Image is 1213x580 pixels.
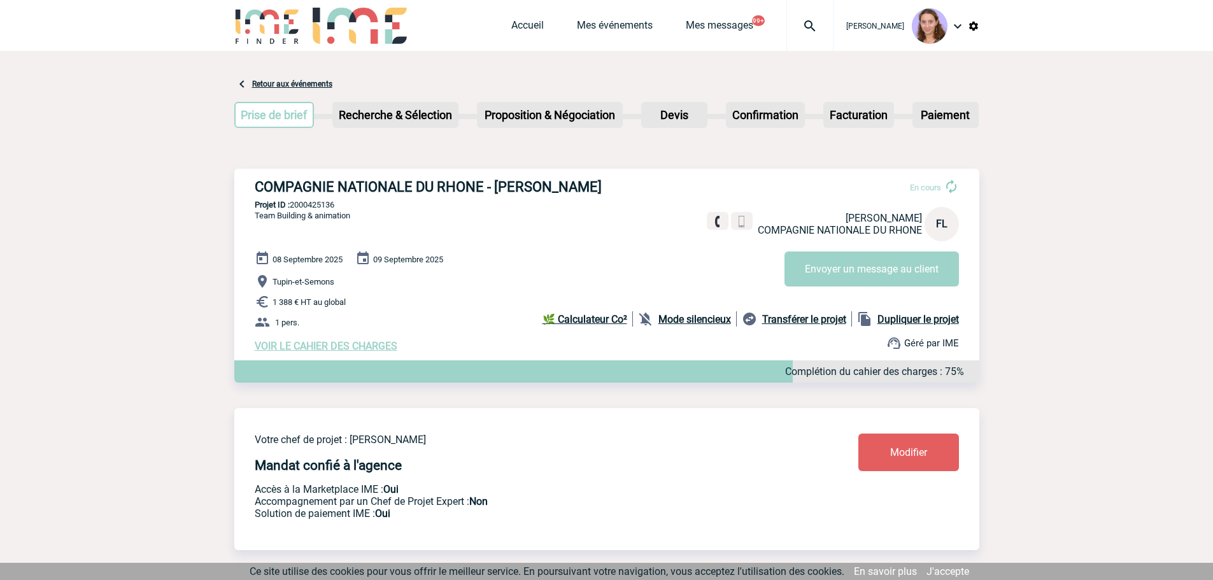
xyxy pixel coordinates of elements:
span: 1 pers. [275,318,299,327]
b: 🌿 Calculateur Co² [543,313,627,325]
h4: Mandat confié à l'agence [255,458,402,473]
span: En cours [910,183,941,192]
p: Recherche & Sélection [334,103,457,127]
a: Retour aux événements [252,80,332,88]
span: [PERSON_NAME] [846,212,922,224]
button: Envoyer un message au client [784,251,959,286]
b: Oui [383,483,399,495]
span: [PERSON_NAME] [846,22,904,31]
span: Team Building & animation [255,211,350,220]
p: Accès à la Marketplace IME : [255,483,783,495]
p: Conformité aux process achat client, Prise en charge de la facturation, Mutualisation de plusieur... [255,507,783,520]
b: Projet ID : [255,200,290,209]
span: COMPAGNIE NATIONALE DU RHONE [758,224,922,236]
span: 09 Septembre 2025 [373,255,443,264]
p: Devis [642,103,706,127]
p: Proposition & Négociation [478,103,621,127]
button: 99+ [752,15,765,26]
b: Transférer le projet [762,313,846,325]
p: Paiement [914,103,977,127]
span: Ce site utilise des cookies pour vous offrir le meilleur service. En poursuivant votre navigation... [250,565,844,577]
span: Géré par IME [904,337,959,349]
span: 1 388 € HT au global [273,297,346,307]
img: portable.png [736,216,748,227]
h3: COMPAGNIE NATIONALE DU RHONE - [PERSON_NAME] [255,179,637,195]
b: Mode silencieux [658,313,731,325]
a: Mes événements [577,19,653,37]
a: Accueil [511,19,544,37]
a: VOIR LE CAHIER DES CHARGES [255,340,397,352]
img: IME-Finder [234,8,301,44]
img: support.png [886,336,902,351]
p: Votre chef de projet : [PERSON_NAME] [255,434,783,446]
b: Non [469,495,488,507]
img: file_copy-black-24dp.png [857,311,872,327]
span: Modifier [890,446,927,458]
a: En savoir plus [854,565,917,577]
p: 2000425136 [234,200,979,209]
span: 08 Septembre 2025 [273,255,343,264]
img: 101030-1.png [912,8,947,44]
span: FL [936,218,947,230]
span: Tupin-et-Semons [273,277,334,286]
a: 🌿 Calculateur Co² [543,311,633,327]
p: Prise de brief [236,103,313,127]
p: Prestation payante [255,495,783,507]
p: Facturation [825,103,893,127]
a: J'accepte [926,565,969,577]
p: Confirmation [727,103,804,127]
b: Oui [375,507,390,520]
img: fixe.png [712,216,723,227]
a: Mes messages [686,19,753,37]
b: Dupliquer le projet [877,313,959,325]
